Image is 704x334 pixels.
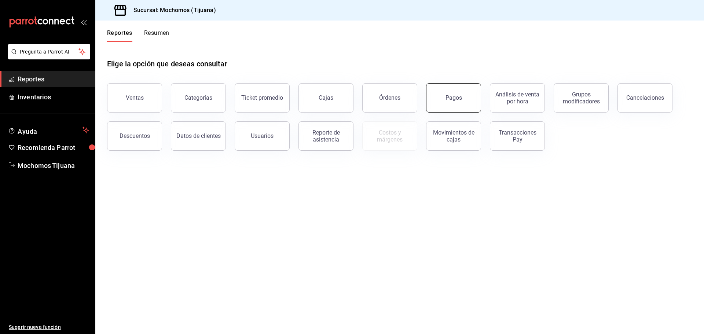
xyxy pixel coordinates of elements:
button: Usuarios [235,121,290,151]
div: Descuentos [120,132,150,139]
button: Datos de clientes [171,121,226,151]
div: Costos y márgenes [367,129,412,143]
button: Movimientos de cajas [426,121,481,151]
button: Reporte de asistencia [298,121,353,151]
span: Recomienda Parrot [18,143,89,153]
span: Mochomos Tijuana [18,161,89,170]
div: Transacciones Pay [495,129,540,143]
div: Grupos modificadores [558,91,604,105]
div: Análisis de venta por hora [495,91,540,105]
span: Reportes [18,74,89,84]
button: Reportes [107,29,132,42]
button: Ventas [107,83,162,113]
div: Ventas [126,94,144,101]
div: Ticket promedio [241,94,283,101]
h3: Sucursal: Mochomos (Tijuana) [128,6,216,15]
button: Resumen [144,29,169,42]
div: Cajas [319,94,333,101]
div: navigation tabs [107,29,169,42]
span: Pregunta a Parrot AI [20,48,79,56]
a: Pregunta a Parrot AI [5,53,90,61]
div: Reporte de asistencia [303,129,349,143]
button: Descuentos [107,121,162,151]
div: Movimientos de cajas [431,129,476,143]
h1: Elige la opción que deseas consultar [107,58,227,69]
button: Órdenes [362,83,417,113]
div: Pagos [445,94,462,101]
button: Cancelaciones [617,83,672,113]
div: Usuarios [251,132,274,139]
button: open_drawer_menu [81,19,87,25]
button: Grupos modificadores [554,83,609,113]
button: Transacciones Pay [490,121,545,151]
button: Ticket promedio [235,83,290,113]
div: Cancelaciones [626,94,664,101]
button: Pregunta a Parrot AI [8,44,90,59]
span: Ayuda [18,126,80,135]
button: Análisis de venta por hora [490,83,545,113]
span: Sugerir nueva función [9,323,89,331]
div: Órdenes [379,94,400,101]
button: Pagos [426,83,481,113]
div: Datos de clientes [176,132,221,139]
button: Contrata inventarios para ver este reporte [362,121,417,151]
span: Inventarios [18,92,89,102]
button: Categorías [171,83,226,113]
button: Cajas [298,83,353,113]
div: Categorías [184,94,212,101]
